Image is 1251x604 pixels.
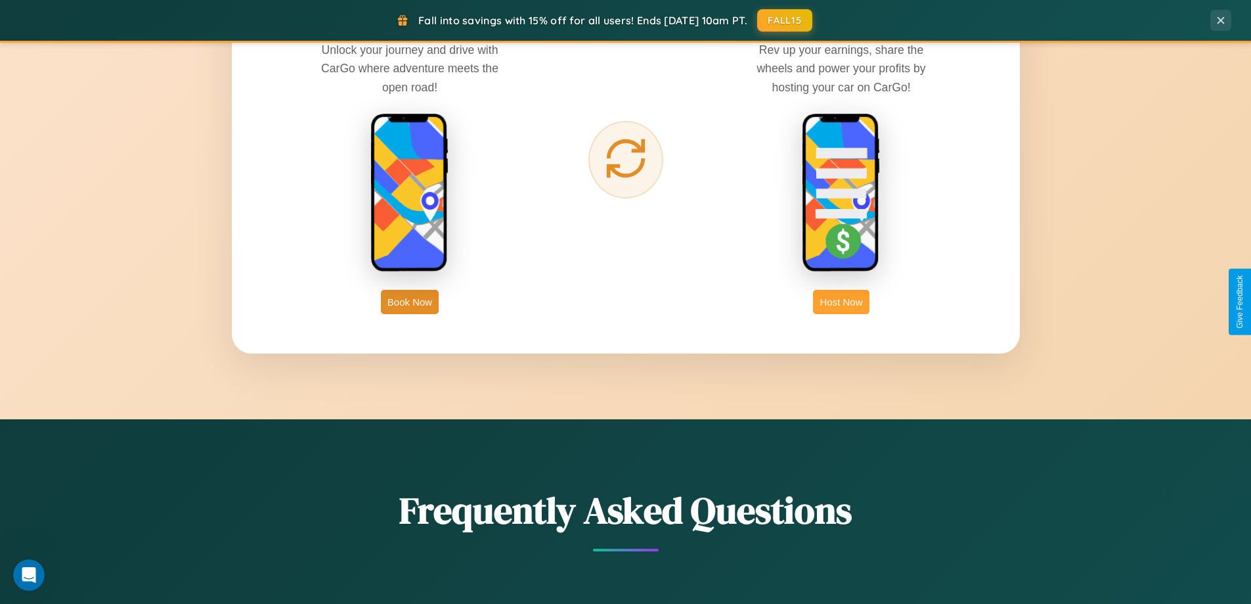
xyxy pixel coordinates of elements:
div: Give Feedback [1235,275,1244,329]
iframe: Intercom live chat [13,559,45,591]
button: Host Now [813,290,869,314]
button: FALL15 [757,9,812,32]
img: rent phone [370,113,449,273]
p: Rev up your earnings, share the wheels and power your profits by hosting your car on CarGo! [743,41,940,96]
h2: Frequently Asked Questions [232,485,1020,536]
span: Fall into savings with 15% off for all users! Ends [DATE] 10am PT. [418,14,747,27]
button: Book Now [381,290,439,314]
img: host phone [802,113,881,273]
p: Unlock your journey and drive with CarGo where adventure meets the open road! [311,41,508,96]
